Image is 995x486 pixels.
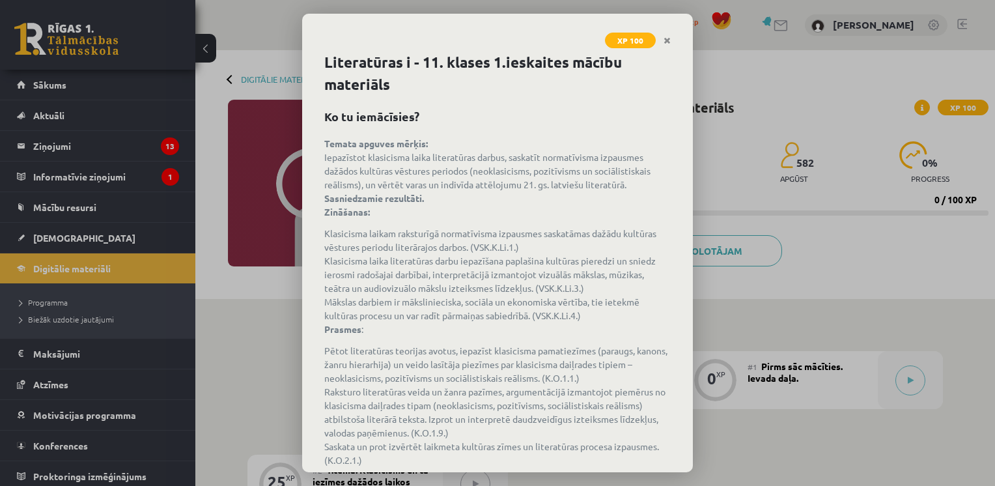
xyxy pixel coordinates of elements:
strong: Prasmes [324,323,361,335]
strong: Sasniedzamie rezultāti. [324,192,424,204]
li: Klasicisma laikam raksturīgā normatīvisma izpausmes saskatāmas dažādu kultūras vēstures periodu l... [324,227,671,254]
p: : [324,322,671,336]
li: Saskata un prot izvērtēt laikmeta kultūras zīmes un literatūras procesa izpausmes. (K.O.2.1.) [324,440,671,467]
li: Pētot literatūras teorijas avotus, iepazīst klasicisma pamatiezīmes (paraugs, kanons, žanru hiera... [324,344,671,385]
h1: Literatūras i - 11. klases 1.ieskaites mācību materiāls [324,51,671,96]
li: Mākslas darbiem ir mākslinieciska, sociāla un ekonomiska vērtība, tie ietekmē kultūras procesu un... [324,295,671,322]
a: Close [656,28,679,53]
span: XP 100 [605,33,656,48]
strong: Temata apguves mērķis: [324,137,428,149]
li: Klasicisma laika literatūras darbu iepazīšana paplašina kultūras pieredzi un sniedz ierosmi radoš... [324,254,671,295]
h2: Ko tu iemācīsies? [324,107,671,125]
li: Raksturo literatūras veida un žanra pazīmes, argumentācijā izmantojot piemērus no klasicisma daiļ... [324,385,671,440]
p: Iepazīstot klasicisma laika literatūras darbus, saskatīt normatīvisma izpausmes dažādos kultūras ... [324,137,671,219]
strong: Zināšanas: [324,206,370,218]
